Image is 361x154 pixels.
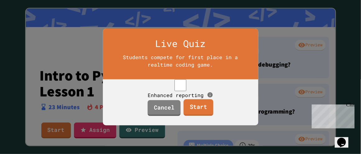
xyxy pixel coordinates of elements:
[335,129,355,148] iframe: chat widget
[148,91,204,98] span: Enhanced reporting
[309,102,355,128] iframe: chat widget
[148,100,181,116] a: Cancel
[163,79,198,91] input: controlled
[184,99,214,116] a: Start
[114,54,248,68] div: Students compete for first place in a realtime coding game.
[2,2,43,40] div: Chat with us now!Close
[111,36,251,50] div: Live Quiz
